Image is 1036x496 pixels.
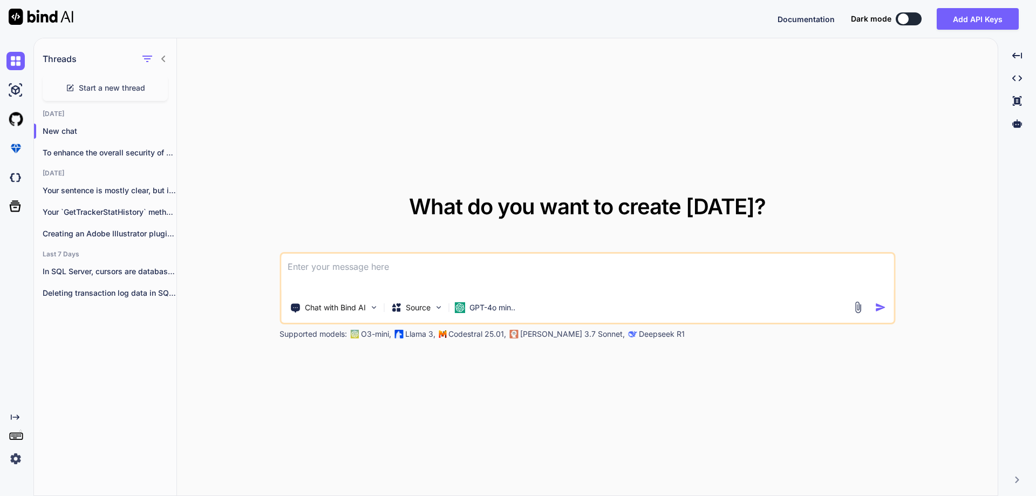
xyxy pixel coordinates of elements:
[9,9,73,25] img: Bind AI
[851,301,864,314] img: attachment
[43,185,176,196] p: Your sentence is mostly clear, but it...
[6,168,25,187] img: darkCloudIdeIcon
[639,329,685,339] p: Deepseek R1
[43,207,176,218] p: Your `GetTrackerStatHistory` method is functional, but there...
[409,193,766,220] span: What do you want to create [DATE]?
[937,8,1019,30] button: Add API Keys
[509,330,518,338] img: claude
[34,110,176,118] h2: [DATE]
[448,329,506,339] p: Codestral 25.01,
[454,302,465,313] img: GPT-4o mini
[6,81,25,99] img: ai-studio
[851,13,891,24] span: Dark mode
[778,13,835,25] button: Documentation
[350,330,359,338] img: GPT-4
[43,266,176,277] p: In SQL Server, cursors are database objects...
[6,139,25,158] img: premium
[439,330,446,338] img: Mistral-AI
[43,126,176,137] p: New chat
[6,52,25,70] img: chat
[369,303,378,312] img: Pick Tools
[43,288,176,298] p: Deleting transaction log data in SQL Server...
[305,302,366,313] p: Chat with Bind AI
[469,302,515,313] p: GPT-4o min..
[34,250,176,259] h2: Last 7 Days
[34,169,176,178] h2: [DATE]
[43,52,77,65] h1: Threads
[280,329,347,339] p: Supported models:
[6,450,25,468] img: settings
[79,83,145,93] span: Start a new thread
[875,302,886,313] img: icon
[406,302,431,313] p: Source
[6,110,25,128] img: githubLight
[361,329,391,339] p: O3-mini,
[778,15,835,24] span: Documentation
[43,147,176,158] p: To enhance the overall security of your...
[434,303,443,312] img: Pick Models
[43,228,176,239] p: Creating an Adobe Illustrator plugin using ExtendScript...
[394,330,403,338] img: Llama2
[628,330,637,338] img: claude
[520,329,625,339] p: [PERSON_NAME] 3.7 Sonnet,
[405,329,435,339] p: Llama 3,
